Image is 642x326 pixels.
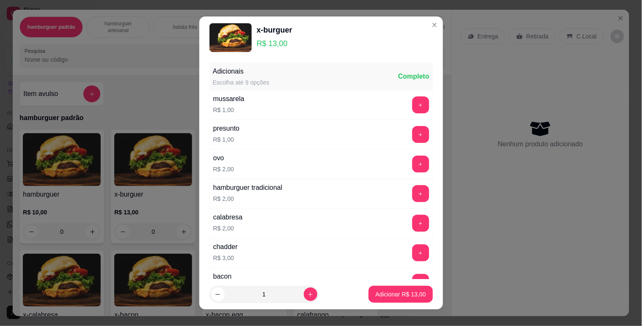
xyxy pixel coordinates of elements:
[412,274,429,291] button: add
[412,156,429,173] button: add
[213,153,234,163] div: ovo
[213,94,245,104] div: mussarela
[398,71,430,82] div: Completo
[213,106,245,114] p: R$ 1,00
[213,183,283,193] div: hamburguer tradicional
[213,242,238,252] div: chadder
[428,18,441,32] button: Close
[211,288,225,301] button: decrease-product-quantity
[213,78,270,87] div: Escolha até 9 opções
[257,38,292,49] p: R$ 13,00
[213,254,238,262] p: R$ 3,00
[213,165,234,173] p: R$ 2,00
[412,185,429,202] button: add
[369,286,433,303] button: Adicionar R$ 13,00
[412,126,429,143] button: add
[257,24,292,36] div: x-burguer
[412,96,429,113] button: add
[412,244,429,261] button: add
[375,290,426,299] p: Adicionar R$ 13,00
[213,135,240,144] p: R$ 1,00
[412,215,429,232] button: add
[213,212,242,222] div: calabresa
[213,123,240,134] div: presunto
[213,224,242,233] p: R$ 2,00
[213,271,234,282] div: bacon
[304,288,317,301] button: increase-product-quantity
[213,195,283,203] p: R$ 2,00
[213,66,270,77] div: Adicionais
[209,23,252,52] img: product-image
